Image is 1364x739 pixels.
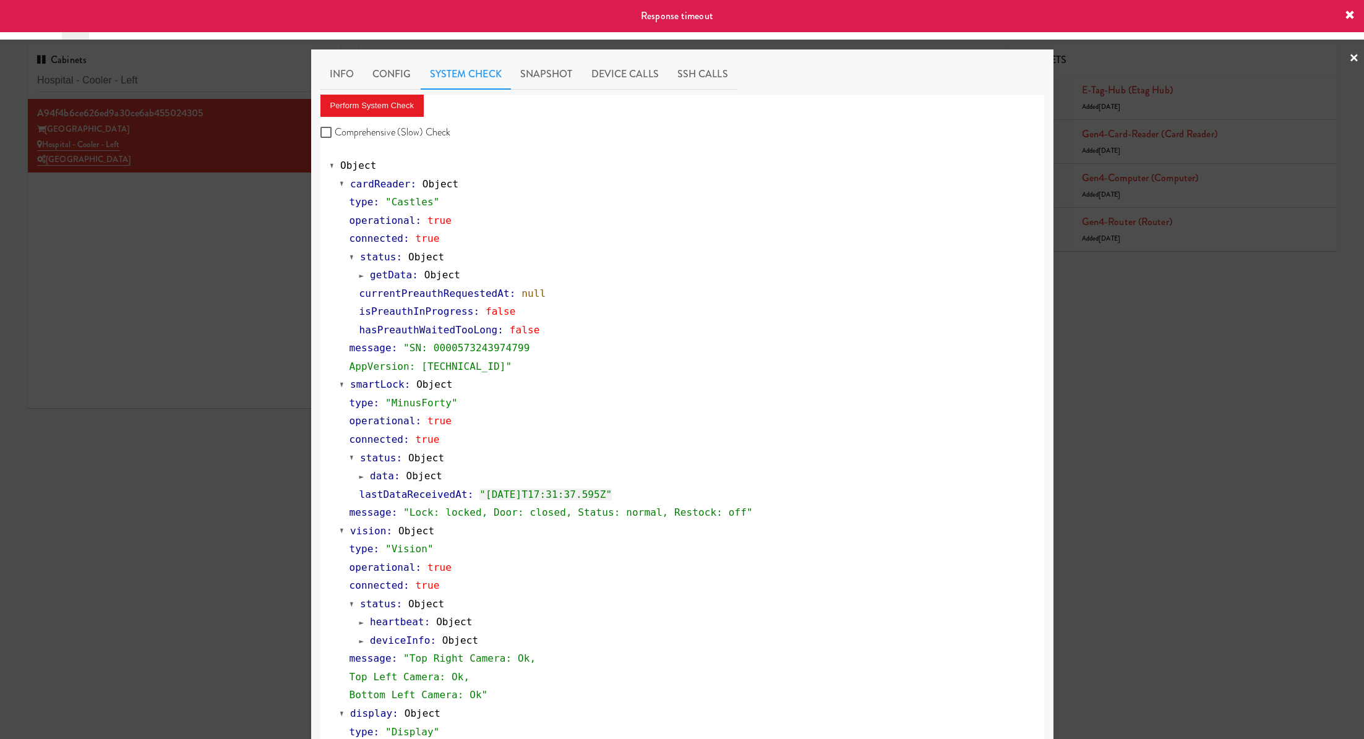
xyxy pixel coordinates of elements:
[1349,40,1359,78] a: ×
[403,579,410,591] span: :
[350,196,374,208] span: type
[320,95,424,117] button: Perform System Check
[668,59,737,90] a: SSH Calls
[416,215,422,226] span: :
[521,288,546,299] span: null
[360,251,396,263] span: status
[416,434,440,445] span: true
[641,9,713,23] span: Response timeout
[392,707,398,719] span: :
[510,324,540,336] span: false
[510,288,516,299] span: :
[320,59,363,90] a: Info
[373,397,379,409] span: :
[370,634,430,646] span: deviceInfo
[422,178,458,190] span: Object
[427,415,452,427] span: true
[370,269,412,281] span: getData
[392,342,398,354] span: :
[416,415,422,427] span: :
[350,233,404,244] span: connected
[385,543,434,555] span: "Vision"
[416,233,440,244] span: true
[385,196,440,208] span: "Castles"
[359,305,474,317] span: isPreauthInProgress
[386,525,392,537] span: :
[350,726,374,738] span: type
[370,470,394,482] span: data
[360,452,396,464] span: status
[410,178,416,190] span: :
[373,726,379,738] span: :
[350,434,404,445] span: connected
[408,251,444,263] span: Object
[392,652,398,664] span: :
[398,525,434,537] span: Object
[320,128,335,138] input: Comprehensive (Slow) Check
[350,506,392,518] span: message
[416,579,440,591] span: true
[320,123,451,142] label: Comprehensive (Slow) Check
[430,634,436,646] span: :
[497,324,504,336] span: :
[424,616,431,628] span: :
[442,634,478,646] span: Object
[350,342,392,354] span: message
[396,452,402,464] span: :
[350,397,374,409] span: type
[373,543,379,555] span: :
[416,562,422,573] span: :
[350,652,536,701] span: "Top Right Camera: Ok, Top Left Camera: Ok, Bottom Left Camera: Ok"
[406,470,442,482] span: Object
[350,215,416,226] span: operational
[385,397,458,409] span: "MinusForty"
[408,452,444,464] span: Object
[350,707,392,719] span: display
[412,269,418,281] span: :
[385,726,440,738] span: "Display"
[363,59,421,90] a: Config
[427,215,452,226] span: true
[360,598,396,610] span: status
[436,616,472,628] span: Object
[416,378,452,390] span: Object
[350,415,416,427] span: operational
[486,305,516,317] span: false
[350,562,416,573] span: operational
[392,506,398,518] span: :
[359,288,510,299] span: currentPreauthRequestedAt
[403,434,410,445] span: :
[427,562,452,573] span: true
[359,489,468,500] span: lastDataReceivedAt
[396,598,402,610] span: :
[350,652,392,664] span: message
[511,59,582,90] a: Snapshot
[408,598,444,610] span: Object
[403,233,410,244] span: :
[421,59,511,90] a: System Check
[350,525,386,537] span: vision
[405,378,411,390] span: :
[424,269,460,281] span: Object
[350,543,374,555] span: type
[403,506,753,518] span: "Lock: locked, Door: closed, Status: normal, Restock: off"
[350,342,530,372] span: "SN: 0000573243974799 AppVersion: [TECHNICAL_ID]"
[479,489,612,500] span: "[DATE]T17:31:37.595Z"
[340,160,376,171] span: Object
[405,707,440,719] span: Object
[468,489,474,500] span: :
[350,378,405,390] span: smartLock
[373,196,379,208] span: :
[582,59,668,90] a: Device Calls
[350,178,410,190] span: cardReader
[473,305,479,317] span: :
[394,470,400,482] span: :
[350,579,404,591] span: connected
[396,251,402,263] span: :
[370,616,424,628] span: heartbeat
[359,324,498,336] span: hasPreauthWaitedTooLong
